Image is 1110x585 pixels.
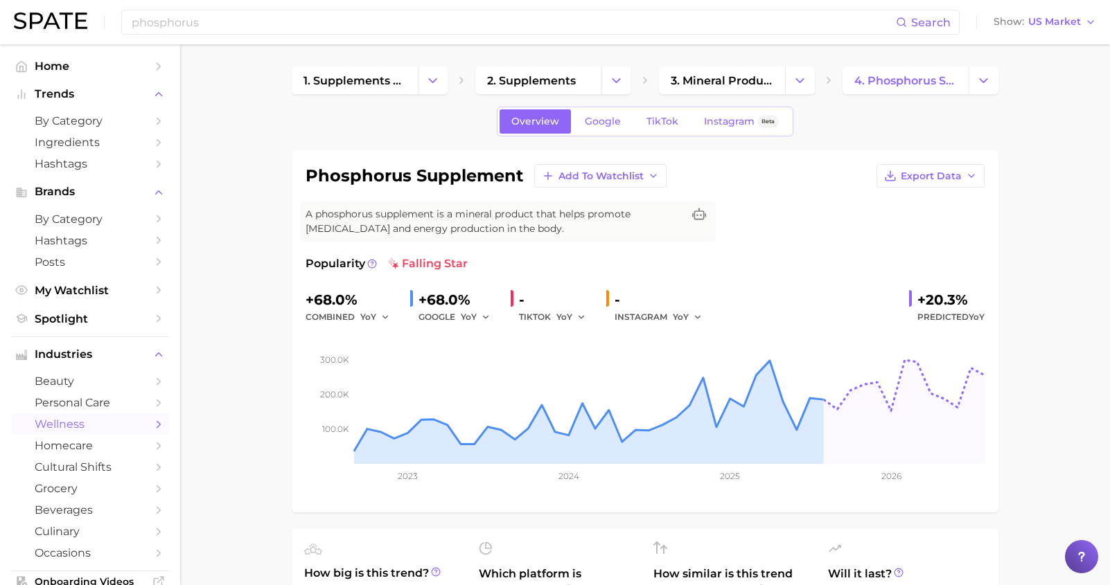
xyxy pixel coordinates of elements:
[35,525,146,538] span: culinary
[11,132,169,153] a: Ingredients
[35,503,146,516] span: beverages
[418,66,448,94] button: Change Category
[11,344,169,365] button: Industries
[11,84,169,105] button: Trends
[388,255,468,272] span: falling star
[487,74,576,87] span: 2. supplements
[11,435,169,456] a: homecare
[704,116,755,127] span: Instagram
[11,308,169,330] a: Spotlight
[573,109,633,134] a: Google
[1028,18,1081,26] span: US Market
[843,66,969,94] a: 4. phosphorus supplement
[461,311,477,323] span: YoY
[130,10,896,34] input: Search here for a brand, industry, or ingredient
[35,482,146,495] span: grocery
[306,207,682,236] span: A phosphorus supplement is a mineral product that helps promote [MEDICAL_DATA] and energy product...
[461,309,491,325] button: YoY
[556,311,572,323] span: YoY
[35,312,146,325] span: Spotlight
[35,136,146,149] span: Ingredients
[35,88,146,100] span: Trends
[35,60,146,73] span: Home
[558,170,644,182] span: Add to Watchlist
[646,116,678,127] span: TikTok
[398,471,418,481] tspan: 2023
[519,289,595,311] div: -
[11,208,169,230] a: by Category
[35,375,146,388] span: beauty
[994,18,1024,26] span: Show
[11,499,169,521] a: beverages
[35,186,146,198] span: Brands
[35,439,146,452] span: homecare
[917,289,985,311] div: +20.3%
[360,309,390,325] button: YoY
[585,116,621,127] span: Google
[419,309,500,325] div: GOOGLE
[35,255,146,269] span: Posts
[35,417,146,431] span: wellness
[901,170,962,182] span: Export Data
[35,234,146,247] span: Hashtags
[35,546,146,559] span: occasions
[511,116,559,127] span: Overview
[11,230,169,251] a: Hashtags
[601,66,631,94] button: Change Category
[990,13,1100,31] button: ShowUS Market
[11,413,169,435] a: wellness
[969,66,998,94] button: Change Category
[11,456,169,478] a: cultural shifts
[11,370,169,392] a: beauty
[11,392,169,413] a: personal care
[11,55,169,77] a: Home
[558,471,579,481] tspan: 2024
[11,542,169,564] a: occasions
[306,255,365,272] span: Popularity
[14,12,87,29] img: SPATE
[475,66,601,94] a: 2. supplements
[35,114,146,127] span: by Category
[11,521,169,542] a: culinary
[306,289,399,311] div: +68.0%
[615,309,712,325] div: INSTAGRAM
[673,311,689,323] span: YoY
[360,311,376,323] span: YoY
[306,168,523,184] h1: phosphorus supplement
[917,309,985,325] span: Predicted
[720,471,740,481] tspan: 2025
[519,309,595,325] div: TIKTOK
[635,109,690,134] a: TikTok
[854,74,957,87] span: 4. phosphorus supplement
[671,74,773,87] span: 3. mineral products
[35,396,146,409] span: personal care
[292,66,418,94] a: 1. supplements & ingestibles
[11,153,169,174] a: Hashtags
[11,478,169,499] a: grocery
[500,109,571,134] a: Overview
[692,109,791,134] a: InstagramBeta
[11,251,169,273] a: Posts
[556,309,586,325] button: YoY
[969,312,985,322] span: YoY
[659,66,785,94] a: 3. mineral products
[35,348,146,361] span: Industries
[761,116,775,127] span: Beta
[35,213,146,226] span: by Category
[615,289,712,311] div: -
[388,258,399,269] img: falling star
[11,110,169,132] a: by Category
[876,164,985,188] button: Export Data
[35,460,146,474] span: cultural shifts
[911,16,951,29] span: Search
[11,280,169,301] a: My Watchlist
[534,164,667,188] button: Add to Watchlist
[11,181,169,202] button: Brands
[35,157,146,170] span: Hashtags
[35,284,146,297] span: My Watchlist
[785,66,815,94] button: Change Category
[303,74,406,87] span: 1. supplements & ingestibles
[306,309,399,325] div: combined
[881,471,901,481] tspan: 2026
[419,289,500,311] div: +68.0%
